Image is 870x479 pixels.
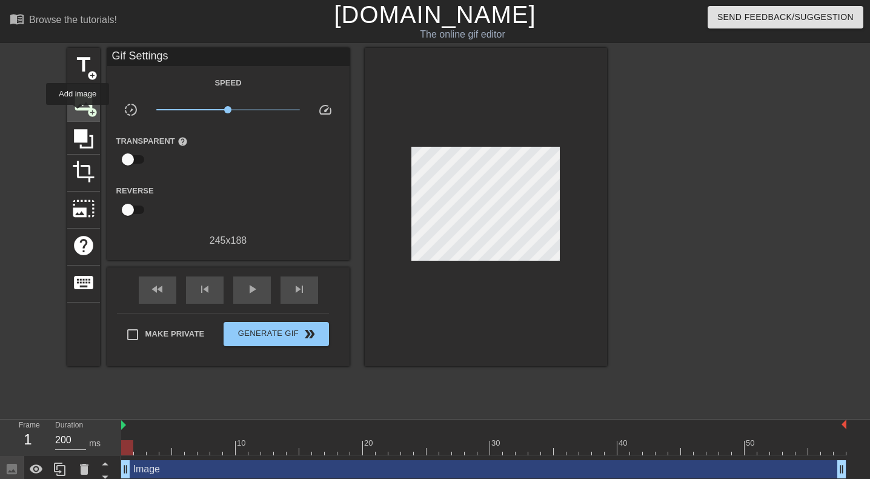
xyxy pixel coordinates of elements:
span: drag_handle [835,463,848,475]
span: Send Feedback/Suggestion [717,10,854,25]
label: Transparent [116,135,188,147]
span: play_arrow [245,282,259,296]
span: Generate Gif [228,327,324,341]
label: Speed [214,77,241,89]
span: skip_previous [198,282,212,296]
div: 20 [364,437,375,449]
div: Gif Settings [107,48,350,66]
a: [DOMAIN_NAME] [334,1,536,28]
span: Make Private [145,328,205,340]
div: The online gif editor [296,27,629,42]
span: speed [318,102,333,117]
div: 30 [491,437,502,449]
label: Duration [55,422,83,429]
span: double_arrow [302,327,317,341]
button: Generate Gif [224,322,328,346]
span: crop [72,160,95,183]
div: Frame [10,420,46,455]
label: Reverse [116,185,154,197]
span: slow_motion_video [124,102,138,117]
span: photo_size_select_large [72,197,95,220]
div: 245 x 188 [107,233,350,248]
a: Browse the tutorials! [10,12,117,30]
span: add_circle [87,107,98,118]
span: help [178,136,188,147]
div: 1 [19,429,37,451]
span: drag_handle [119,463,131,475]
span: add_circle [87,70,98,81]
button: Send Feedback/Suggestion [708,6,863,28]
span: help [72,234,95,257]
span: title [72,53,95,76]
span: keyboard [72,271,95,294]
span: skip_next [292,282,307,296]
div: Browse the tutorials! [29,15,117,25]
span: fast_rewind [150,282,165,296]
span: image [72,90,95,113]
img: bound-end.png [842,420,846,429]
span: menu_book [10,12,24,26]
div: 10 [237,437,248,449]
div: ms [89,437,101,450]
div: 40 [619,437,629,449]
div: 50 [746,437,757,449]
